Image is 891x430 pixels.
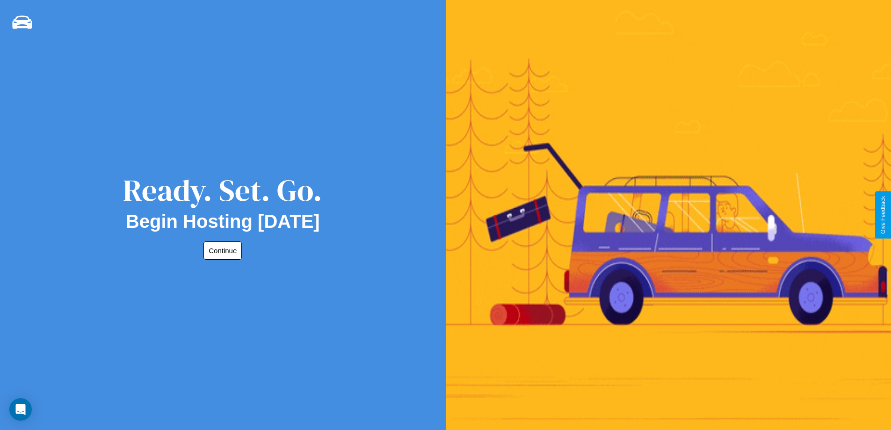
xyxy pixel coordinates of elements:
[123,169,322,211] div: Ready. Set. Go.
[880,196,886,234] div: Give Feedback
[9,398,32,421] div: Open Intercom Messenger
[126,211,320,232] h2: Begin Hosting [DATE]
[203,241,242,260] button: Continue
